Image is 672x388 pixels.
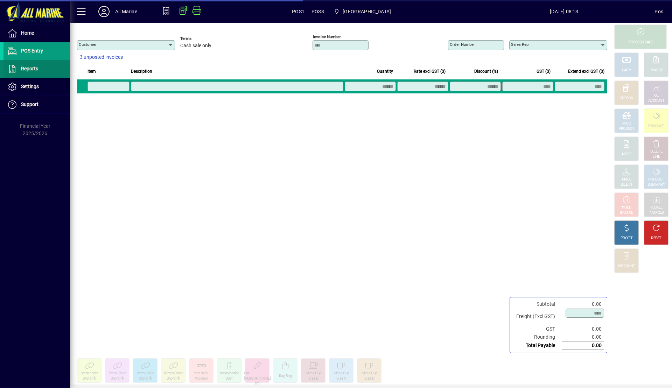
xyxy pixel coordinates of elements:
div: LINE [653,154,660,160]
td: 0.00 [562,325,604,333]
span: GST ($) [537,68,551,75]
div: INVOICE [620,210,633,216]
div: ACCOUNT [648,98,664,104]
div: HOLD [622,205,631,210]
td: Total Payable [513,341,562,350]
mat-label: Sales rep [511,42,528,47]
div: DISCOUNT [618,264,635,269]
div: 8mm Chain [136,371,154,376]
span: Settings [21,84,39,89]
div: RESET [651,236,661,241]
div: Meas Cup [306,371,321,376]
a: Home [3,24,70,42]
span: Rate excl GST ($) [414,68,446,75]
div: CASH [622,68,631,73]
div: CHARGE [650,68,663,73]
div: PRODUCT [618,126,634,132]
div: 6mm chain [80,371,98,376]
div: Pos [654,6,663,17]
div: SUMMARY [647,182,665,188]
mat-label: Order number [450,42,475,47]
div: PRODUCT [648,124,664,129]
div: Size C [336,376,346,381]
div: PROCESS SALE [628,40,653,45]
span: Quantity [377,68,393,75]
div: meas beake [220,371,239,376]
div: Shortlink [167,376,180,381]
span: Extend excl GST ($) [568,68,604,75]
div: NOTE [622,152,631,157]
td: GST [513,325,562,333]
button: Profile [93,5,115,18]
div: 10mm Chain [163,371,183,376]
div: RECALL [650,205,663,210]
span: Item [87,68,96,75]
div: Shortlink [139,376,152,381]
div: All Marine [115,6,137,17]
div: 30ml [225,376,233,381]
div: Shortlink [83,376,96,381]
td: 0.00 [562,333,604,341]
span: Terms [180,36,222,41]
div: PRICE [622,177,631,182]
span: POS1 [292,6,304,17]
span: Port Road [331,5,394,18]
div: Meas Cup [334,371,349,376]
td: Freight (Excl GST) [513,308,562,325]
span: Home [21,30,34,36]
div: GL [654,93,659,98]
td: Rounding [513,333,562,341]
td: Subtotal [513,300,562,308]
div: Meas Cup [362,371,377,376]
div: PROFIT [621,236,632,241]
div: mix stick [194,371,209,376]
div: MISC [622,121,631,126]
span: Support [21,101,38,107]
span: Discount (%) [474,68,498,75]
td: 0.00 [562,341,604,350]
div: EFTPOS [620,96,633,101]
span: [DATE] 08:13 [474,6,654,17]
a: Support [3,96,70,113]
a: Settings [3,78,70,96]
div: 1ml [254,381,260,386]
div: Size B [308,376,318,381]
span: [GEOGRAPHIC_DATA] [343,6,391,17]
div: 7mm Chain [108,371,126,376]
div: Shortlink [111,376,124,381]
div: INVOICES [649,210,664,216]
span: 3 unposted invoices [80,54,123,61]
td: 0.00 [562,300,604,308]
span: Description [131,68,152,75]
div: Size D [364,376,374,381]
span: Cash sale only [180,43,211,49]
span: POS Entry [21,48,43,54]
div: Cat [PERSON_NAME] [244,371,271,381]
a: Reports [3,60,70,78]
span: Reports [21,66,38,71]
button: 3 unposted invoices [77,51,126,64]
div: SELECT [621,182,633,188]
mat-label: Invoice number [313,34,341,39]
div: PRODUCT [648,177,664,182]
div: Rag Bag [279,374,292,379]
div: Wooden [195,376,208,381]
div: DELETE [650,149,662,154]
mat-label: Customer [79,42,97,47]
span: POS3 [311,6,324,17]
